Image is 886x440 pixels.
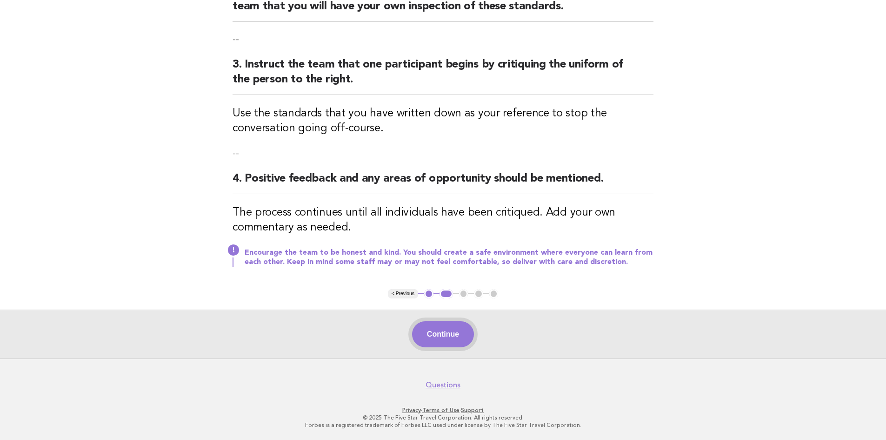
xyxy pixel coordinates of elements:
h3: The process continues until all individuals have been critiqued. Add your own commentary as needed. [233,205,653,235]
h2: 3. Instruct the team that one participant begins by critiquing the uniform of the person to the r... [233,57,653,95]
a: Questions [426,380,460,390]
p: -- [233,33,653,46]
a: Terms of Use [422,407,460,413]
a: Privacy [402,407,421,413]
p: Encourage the team to be honest and kind. You should create a safe environment where everyone can... [245,248,653,267]
button: Continue [412,321,474,347]
p: © 2025 The Five Star Travel Corporation. All rights reserved. [159,414,728,421]
button: 2 [440,289,453,298]
p: · · [159,406,728,414]
h2: 4. Positive feedback and any areas of opportunity should be mentioned. [233,171,653,194]
button: < Previous [388,289,418,298]
h3: Use the standards that you have written down as your reference to stop the conversation going off... [233,106,653,136]
a: Support [461,407,484,413]
p: -- [233,147,653,160]
button: 1 [424,289,433,298]
p: Forbes is a registered trademark of Forbes LLC used under license by The Five Star Travel Corpora... [159,421,728,429]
